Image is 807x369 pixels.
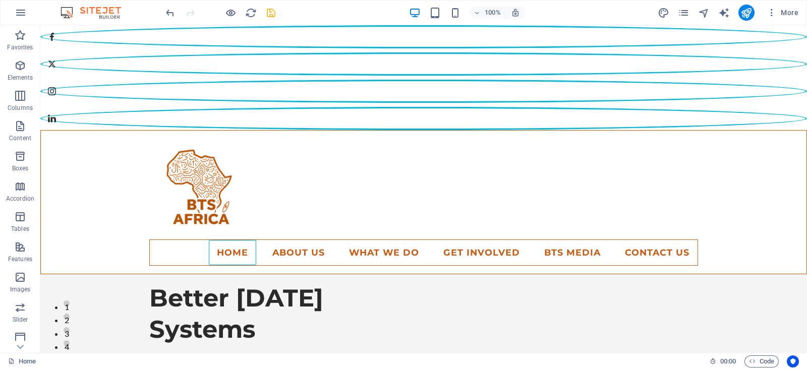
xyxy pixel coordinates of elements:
[698,7,710,19] button: navigator
[740,7,752,19] i: Publish
[678,7,689,19] i: Pages (Ctrl+Alt+S)
[767,8,798,18] span: More
[658,7,670,19] button: design
[658,7,669,19] i: Design (Ctrl+Alt+Y)
[710,355,736,367] h6: Session time
[23,302,29,308] button: 3
[718,7,730,19] i: AI Writer
[58,7,134,19] img: Editor Logo
[8,255,32,263] p: Features
[10,285,31,293] p: Images
[8,74,33,82] p: Elements
[245,7,257,19] i: Reload page
[511,8,520,17] i: On resize automatically adjust zoom level to fit chosen device.
[738,5,755,21] button: publish
[23,275,29,281] button: 1
[224,7,237,19] button: Click here to leave preview mode and continue editing
[763,5,802,21] button: More
[245,7,257,19] button: reload
[164,7,176,19] i: Undo: Change text (Ctrl+Z)
[164,7,176,19] button: undo
[718,7,730,19] button: text_generator
[265,7,277,19] button: save
[485,7,501,19] h6: 100%
[787,355,799,367] button: Usercentrics
[727,357,729,365] span: :
[23,315,29,321] button: 4
[678,7,690,19] button: pages
[23,288,29,294] button: 2
[744,355,779,367] button: Code
[12,164,29,172] p: Boxes
[8,355,36,367] a: Click to cancel selection. Double-click to open Pages
[11,225,29,233] p: Tables
[9,134,31,142] p: Content
[8,104,33,112] p: Columns
[470,7,505,19] button: 100%
[6,195,34,203] p: Accordion
[720,355,736,367] span: 00 00
[13,316,28,324] p: Slider
[749,355,774,367] span: Code
[698,7,710,19] i: Navigator
[7,43,33,51] p: Favorites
